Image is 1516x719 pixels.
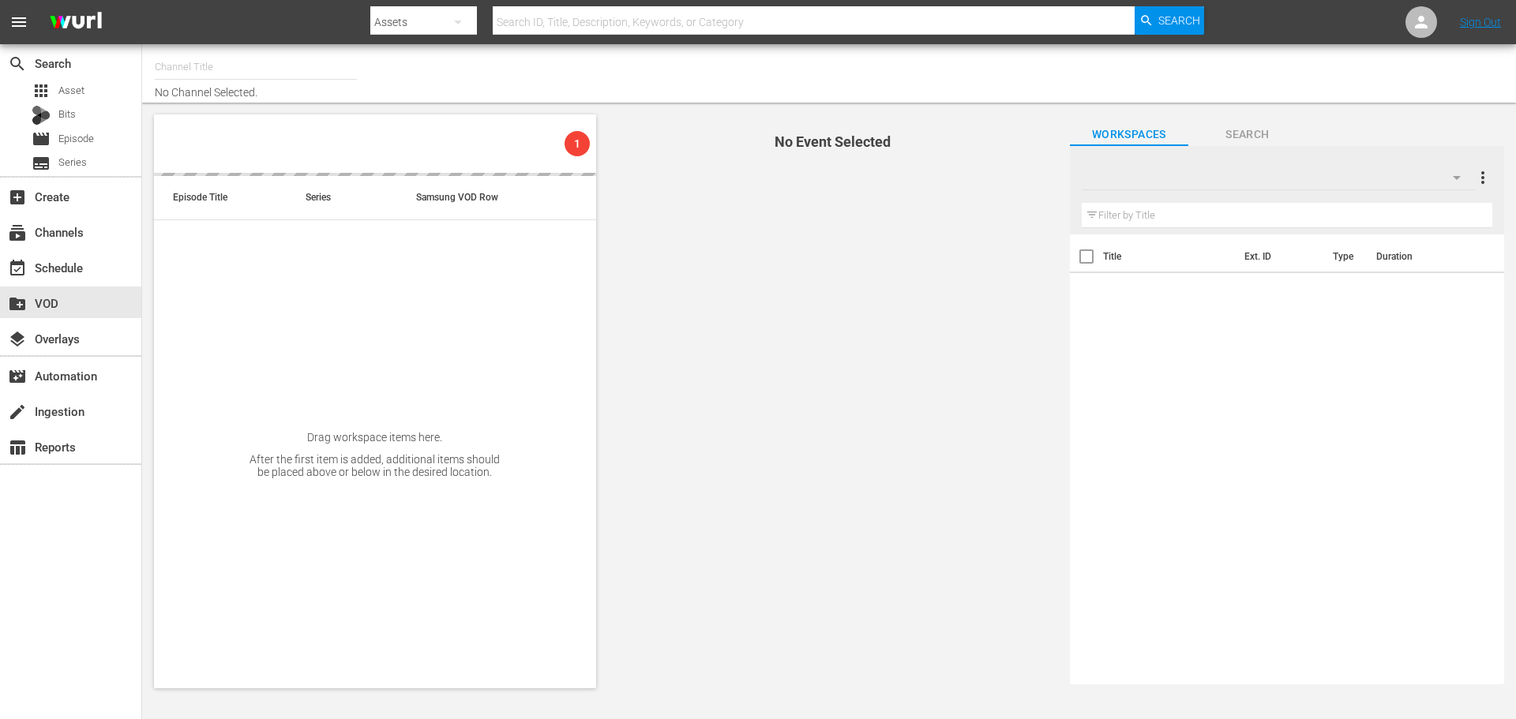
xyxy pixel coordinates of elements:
span: Episode [58,131,94,147]
span: VOD [8,294,27,313]
img: ans4CAIJ8jUAAAAAAAAAAAAAAAAAAAAAAAAgQb4GAAAAAAAAAAAAAAAAAAAAAAAAJMjXAAAAAAAAAAAAAAAAAAAAAAAAgAT5G... [38,4,114,41]
span: Channels [8,223,27,242]
th: Ext. ID [1235,234,1323,279]
span: Create [8,188,27,207]
span: Reports [8,438,27,457]
span: Workspaces [1070,125,1188,144]
h4: No Event Selected [624,134,1042,150]
span: Search [1188,125,1307,144]
div: After the first item is added, additional items should be placed above or below in the desired lo... [249,453,501,478]
span: Series [32,154,51,173]
div: No Channel Selected. [155,48,891,99]
th: Type [1323,234,1367,279]
span: Asset [58,83,84,99]
th: Series [287,176,397,220]
th: Duration [1367,234,1462,279]
span: Asset [32,81,51,100]
div: Bits [32,106,51,125]
span: more_vert [1473,168,1492,187]
span: Ingestion [8,403,27,421]
span: Schedule [8,259,27,278]
span: Search [8,54,27,73]
span: 1 [565,137,590,150]
div: Drag workspace items here. [307,431,442,444]
span: Series [58,155,87,170]
span: Overlays [8,330,27,349]
button: Search [1135,6,1204,35]
span: Episode [32,129,51,148]
th: Title [1103,234,1235,279]
a: Sign Out [1460,16,1501,28]
span: menu [9,13,28,32]
span: Search [1158,6,1200,35]
th: Episode Title [154,176,287,220]
button: more_vert [1473,159,1492,197]
span: Automation [8,367,27,386]
span: Bits [58,107,76,122]
th: Samsung VOD Row [397,176,508,220]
